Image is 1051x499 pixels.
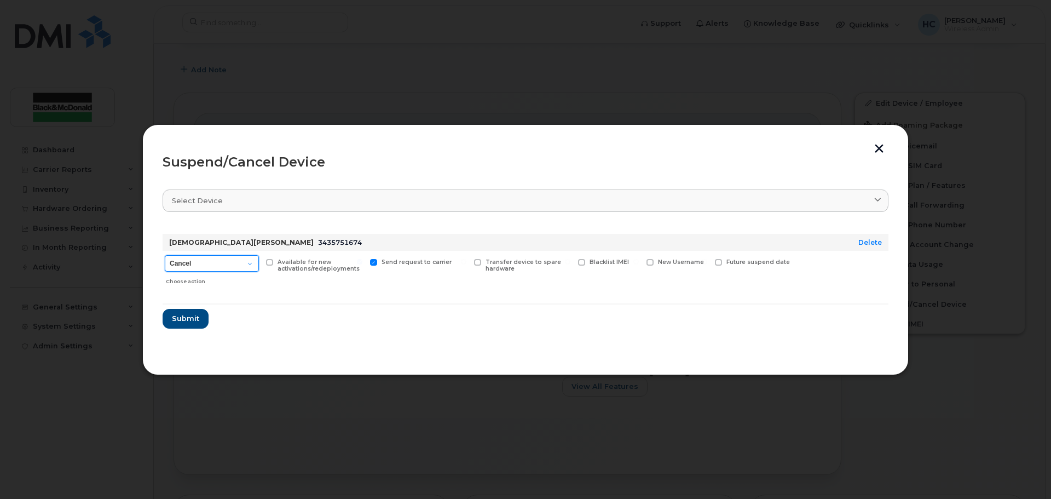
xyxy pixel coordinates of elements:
div: Choose action [166,273,259,286]
input: Transfer device to spare hardware [461,259,466,265]
input: Send request to carrier [357,259,362,265]
input: New Username [633,259,639,265]
strong: [DEMOGRAPHIC_DATA][PERSON_NAME] [169,238,314,246]
span: New Username [658,259,704,266]
span: Future suspend date [726,259,790,266]
span: Submit [172,313,199,324]
span: Send request to carrier [382,259,452,266]
input: Future suspend date [702,259,707,265]
a: Delete [858,238,882,246]
span: 3435751674 [318,238,362,246]
div: Suspend/Cancel Device [163,156,888,169]
input: Blacklist IMEI [565,259,570,265]
span: Blacklist IMEI [590,259,629,266]
input: Available for new activations/redeployments [253,259,258,265]
span: Available for new activations/redeployments [278,259,360,273]
span: Select device [172,196,223,206]
button: Submit [163,309,209,329]
span: Transfer device to spare hardware [486,259,561,273]
a: Select device [163,190,888,212]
